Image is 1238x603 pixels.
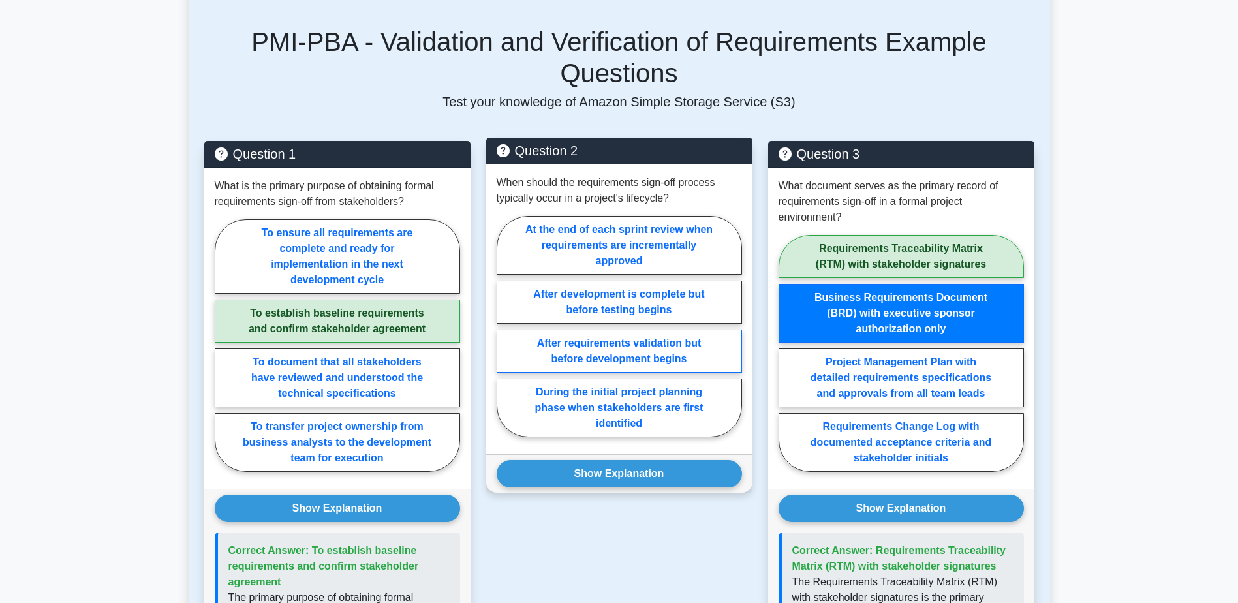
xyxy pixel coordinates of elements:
label: To establish baseline requirements and confirm stakeholder agreement [215,300,460,343]
p: When should the requirements sign-off process typically occur in a project's lifecycle? [497,175,742,206]
p: Test your knowledge of Amazon Simple Storage Service (S3) [204,94,1034,110]
label: To transfer project ownership from business analysts to the development team for execution [215,413,460,472]
p: What is the primary purpose of obtaining formal requirements sign-off from stakeholders? [215,178,460,209]
button: Show Explanation [215,495,460,522]
h5: PMI-PBA - Validation and Verification of Requirements Example Questions [204,26,1034,89]
p: What document serves as the primary record of requirements sign-off in a formal project environment? [779,178,1024,225]
label: To document that all stakeholders have reviewed and understood the technical specifications [215,348,460,407]
label: Requirements Change Log with documented acceptance criteria and stakeholder initials [779,413,1024,472]
h5: Question 1 [215,146,460,162]
label: Business Requirements Document (BRD) with executive sponsor authorization only [779,284,1024,343]
label: At the end of each sprint review when requirements are incrementally approved [497,216,742,275]
label: After requirements validation but before development begins [497,330,742,373]
label: During the initial project planning phase when stakeholders are first identified [497,379,742,437]
label: After development is complete but before testing begins [497,281,742,324]
button: Show Explanation [497,460,742,487]
label: Project Management Plan with detailed requirements specifications and approvals from all team leads [779,348,1024,407]
h5: Question 3 [779,146,1024,162]
h5: Question 2 [497,143,742,159]
span: Correct Answer: Requirements Traceability Matrix (RTM) with stakeholder signatures [792,545,1006,572]
label: Requirements Traceability Matrix (RTM) with stakeholder signatures [779,235,1024,278]
label: To ensure all requirements are complete and ready for implementation in the next development cycle [215,219,460,294]
span: Correct Answer: To establish baseline requirements and confirm stakeholder agreement [228,545,419,587]
button: Show Explanation [779,495,1024,522]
